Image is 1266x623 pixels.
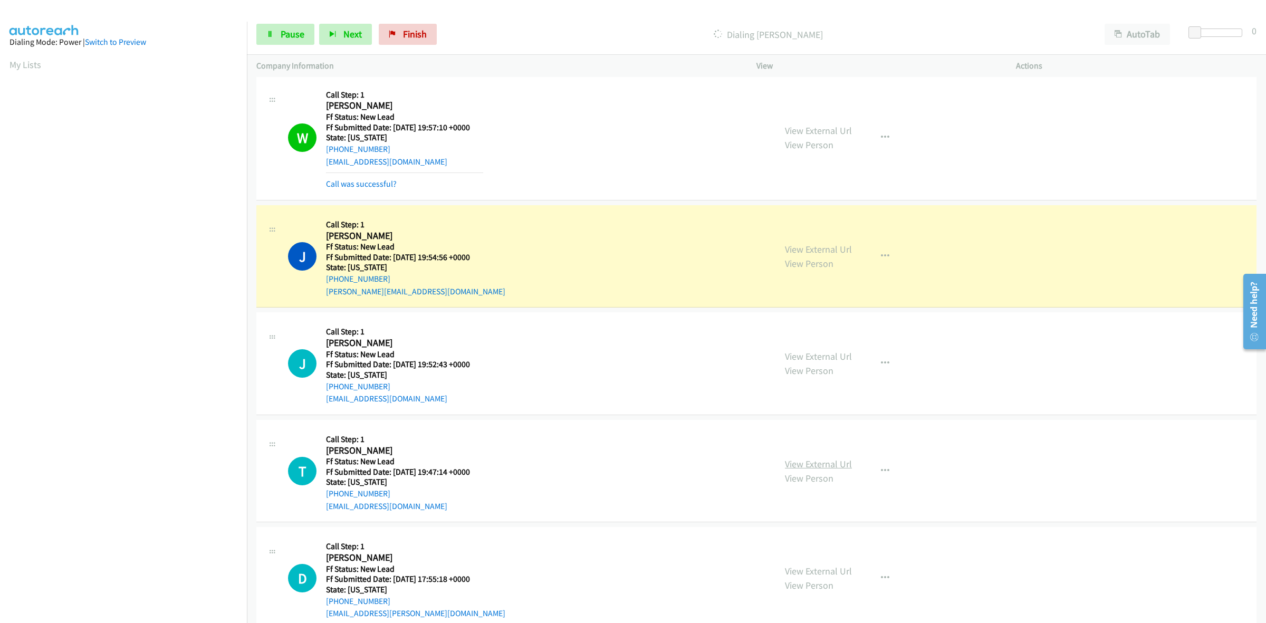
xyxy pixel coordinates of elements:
a: Switch to Preview [85,37,146,47]
h5: Call Step: 1 [326,90,483,100]
a: View Person [785,139,833,151]
a: View Person [785,472,833,484]
h5: State: [US_STATE] [326,370,483,380]
p: Actions [1016,60,1257,72]
a: View External Url [785,243,852,255]
h1: J [288,349,316,378]
p: Company Information [256,60,737,72]
h1: T [288,457,316,485]
h5: State: [US_STATE] [326,262,505,273]
h5: State: [US_STATE] [326,132,483,143]
h1: J [288,242,316,271]
h2: [PERSON_NAME] [326,445,470,457]
a: Pause [256,24,314,45]
button: Next [319,24,372,45]
div: The call is yet to be attempted [288,457,316,485]
a: [PHONE_NUMBER] [326,381,390,391]
h5: Ff Status: New Lead [326,242,505,252]
a: [PHONE_NUMBER] [326,488,390,499]
h5: Ff Status: New Lead [326,456,470,467]
h2: [PERSON_NAME] [326,230,483,242]
a: View Person [785,579,833,591]
a: [PHONE_NUMBER] [326,596,390,606]
h2: [PERSON_NAME] [326,552,505,564]
h5: Call Step: 1 [326,434,470,445]
a: View Person [785,365,833,377]
a: View External Url [785,458,852,470]
span: Next [343,28,362,40]
h2: [PERSON_NAME] [326,100,483,112]
h5: Ff Status: New Lead [326,564,505,574]
h2: [PERSON_NAME] [326,337,483,349]
iframe: Dialpad [9,81,247,582]
a: [EMAIL_ADDRESS][DOMAIN_NAME] [326,394,447,404]
a: View External Url [785,350,852,362]
div: Delay between calls (in seconds) [1194,28,1242,37]
h1: D [288,564,316,592]
h5: Call Step: 1 [326,327,483,337]
span: Finish [403,28,427,40]
div: The call is yet to be attempted [288,564,316,592]
p: Dialing [PERSON_NAME] [451,27,1086,42]
div: 0 [1252,24,1257,38]
h5: Ff Submitted Date: [DATE] 19:52:43 +0000 [326,359,483,370]
h5: Call Step: 1 [326,219,505,230]
h5: Call Step: 1 [326,541,505,552]
h5: Ff Status: New Lead [326,349,483,360]
h5: Ff Submitted Date: [DATE] 19:47:14 +0000 [326,467,470,477]
h5: Ff Submitted Date: [DATE] 19:57:10 +0000 [326,122,483,133]
a: [PHONE_NUMBER] [326,274,390,284]
iframe: Resource Center [1235,270,1266,353]
a: [EMAIL_ADDRESS][PERSON_NAME][DOMAIN_NAME] [326,608,505,618]
span: Pause [281,28,304,40]
a: View External Url [785,124,852,137]
h5: Ff Submitted Date: [DATE] 17:55:18 +0000 [326,574,505,584]
h5: Ff Status: New Lead [326,112,483,122]
div: Dialing Mode: Power | [9,36,237,49]
a: [EMAIL_ADDRESS][DOMAIN_NAME] [326,157,447,167]
a: View Person [785,257,833,270]
a: View External Url [785,565,852,577]
a: Call was successful? [326,179,397,189]
a: My Lists [9,59,41,71]
h5: State: [US_STATE] [326,584,505,595]
button: AutoTab [1105,24,1170,45]
h5: Ff Submitted Date: [DATE] 19:54:56 +0000 [326,252,505,263]
a: Finish [379,24,437,45]
a: [PHONE_NUMBER] [326,144,390,154]
h1: W [288,123,316,152]
a: [EMAIL_ADDRESS][DOMAIN_NAME] [326,501,447,511]
h5: State: [US_STATE] [326,477,470,487]
a: [PERSON_NAME][EMAIL_ADDRESS][DOMAIN_NAME] [326,286,505,296]
p: View [756,60,997,72]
